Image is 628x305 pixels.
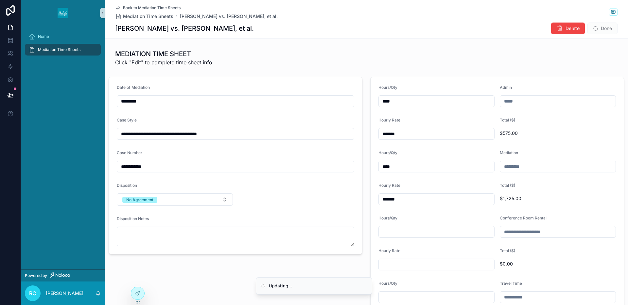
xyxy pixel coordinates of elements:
[25,273,47,278] span: Powered by
[117,216,149,221] span: Disposition Notes
[500,216,547,220] span: Conference Room Rental
[29,289,36,297] span: RC
[500,85,512,90] span: Admin
[269,283,292,289] div: Updating...
[378,216,397,220] span: Hours/Qty
[115,58,214,66] span: Click "Edit" to complete time sheet info.
[117,183,137,188] span: Disposition
[115,13,173,20] a: Mediation Time Sheets
[115,5,181,10] a: Back to Mediation Time Sheets
[378,85,397,90] span: Hours/Qty
[25,31,101,42] a: Home
[500,130,616,136] span: $575.00
[115,49,214,58] h1: MEDIATION TIME SHEET
[378,281,397,286] span: Hours/Qty
[126,197,153,203] div: No Agreement
[38,47,80,52] span: Mediation Time Sheets
[123,13,173,20] span: Mediation Time Sheets
[46,290,83,297] p: [PERSON_NAME]
[500,150,518,155] span: Mediation
[117,118,137,122] span: Case Style
[500,248,515,253] span: Total ($)
[378,150,397,155] span: Hours/Qty
[180,13,278,20] a: [PERSON_NAME] vs. [PERSON_NAME], et al.
[566,25,580,32] span: Delete
[115,24,254,33] h1: [PERSON_NAME] vs. [PERSON_NAME], et al.
[500,261,616,267] span: $0.00
[117,193,233,206] button: Select Button
[25,44,101,56] a: Mediation Time Sheets
[38,34,49,39] span: Home
[500,183,515,188] span: Total ($)
[500,195,616,202] span: $1,725.00
[378,183,400,188] span: Hourly Rate
[123,5,181,10] span: Back to Mediation Time Sheets
[21,26,105,64] div: scrollable content
[21,269,105,281] a: Powered by
[117,150,142,155] span: Case Number
[378,118,400,122] span: Hourly Rate
[551,23,585,34] button: Delete
[117,85,150,90] span: Date of Mediation
[378,248,400,253] span: Hourly Rate
[500,118,515,122] span: Total ($)
[58,8,68,18] img: App logo
[500,281,522,286] span: Travel Time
